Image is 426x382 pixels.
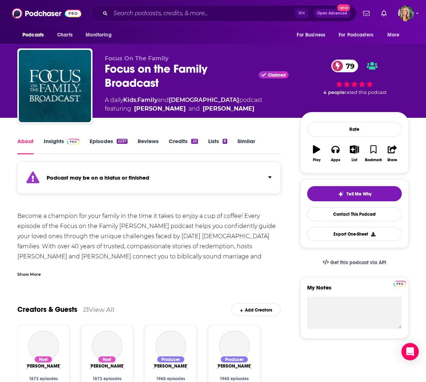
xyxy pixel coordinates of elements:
[17,28,53,42] button: open menu
[398,5,414,21] span: Logged in as lisa.beech
[337,4,350,11] span: New
[156,356,185,363] div: Producer
[17,138,34,154] a: About
[347,191,371,197] span: Tell Me Why
[383,141,402,167] button: Share
[57,30,73,40] span: Charts
[105,55,169,62] span: Focus On The Family
[393,281,406,287] img: Podchaser Pro
[339,60,358,72] span: 79
[393,280,406,287] a: Pro website
[216,363,252,369] span: [PERSON_NAME]
[364,141,383,167] button: Bookmark
[111,8,295,19] input: Search podcasts, credits, & more...
[17,211,281,272] div: Become a champion for your family in the time it takes to enjoy a cup of coffee! Every episode of...
[323,90,345,95] span: 4 people
[152,363,189,369] span: [PERSON_NAME]
[105,104,262,113] span: featuring
[223,139,227,144] div: 8
[86,30,111,40] span: Monitoring
[345,141,364,167] button: List
[189,104,200,113] span: and
[231,303,281,316] div: Add Creators
[360,7,373,20] a: Show notifications dropdown
[28,331,59,361] a: Jim Daly
[92,331,122,361] a: John Fuller
[123,96,136,103] a: Kids
[307,227,402,241] button: Export One-Sheet
[25,363,61,369] a: Jim Daly
[307,186,402,201] button: tell me why sparkleTell Me Why
[216,363,252,369] a: James Dobson
[191,139,198,144] div: 23
[169,96,239,103] a: [DEMOGRAPHIC_DATA]
[331,60,358,72] a: 79
[155,331,186,361] a: Kathryn Andersen
[158,96,169,103] span: and
[307,122,402,137] div: Rate
[17,166,281,194] section: Click to expand status details
[22,30,44,40] span: Podcasts
[398,5,414,21] button: Show profile menu
[67,139,79,145] img: Podchaser Pro
[91,5,357,22] div: Search podcasts, credits, & more...
[317,12,347,15] span: Open Advanced
[268,73,286,77] span: Claimed
[117,139,128,144] div: 2237
[90,138,128,154] a: Episodes2237
[387,30,400,40] span: More
[398,5,414,21] img: User Profile
[17,305,77,314] a: Creators & Guests
[334,28,384,42] button: open menu
[314,9,350,18] button: Open AdvancedNew
[295,9,308,18] span: ⌘ K
[338,191,344,197] img: tell me why sparkle
[137,96,158,103] a: Family
[203,104,254,113] a: John Fuller
[89,363,125,369] span: [PERSON_NAME]
[307,141,326,167] button: Play
[89,363,125,369] a: John Fuller
[105,96,262,113] div: A daily podcast
[300,55,409,100] div: 79 4 peoplerated this podcast
[98,356,116,363] div: Host
[307,207,402,221] a: Contact This Podcast
[317,254,392,271] a: Get this podcast via API
[83,306,89,313] div: 23
[89,306,115,313] a: View All
[34,356,53,363] div: Host
[330,259,386,266] span: Get this podcast via API
[154,376,188,381] div: 1960 episodes
[382,28,409,42] button: open menu
[326,141,345,167] button: Apps
[81,28,121,42] button: open menu
[339,30,373,40] span: For Podcasters
[307,284,402,297] label: My Notes
[237,138,255,154] a: Similar
[152,363,189,369] a: Kathryn Andersen
[345,90,387,95] span: rated this podcast
[365,158,382,162] div: Bookmark
[25,363,61,369] span: [PERSON_NAME]
[44,138,79,154] a: InsightsPodchaser Pro
[26,376,60,381] div: 1873 episodes
[297,30,325,40] span: For Business
[208,138,227,154] a: Lists8
[134,104,186,113] a: Jim Daly
[169,138,198,154] a: Credits23
[90,376,124,381] div: 1873 episodes
[217,376,251,381] div: 1960 episodes
[313,158,320,162] div: Play
[138,138,159,154] a: Reviews
[19,50,91,122] img: Focus on the Family Broadcast
[47,174,149,181] strong: Podcast may be on a hiatus or finished
[219,331,250,361] a: James Dobson
[12,7,81,20] img: Podchaser - Follow, Share and Rate Podcasts
[52,28,77,42] a: Charts
[331,158,340,162] div: Apps
[352,158,357,162] div: List
[220,356,249,363] div: Producer
[136,96,137,103] span: ,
